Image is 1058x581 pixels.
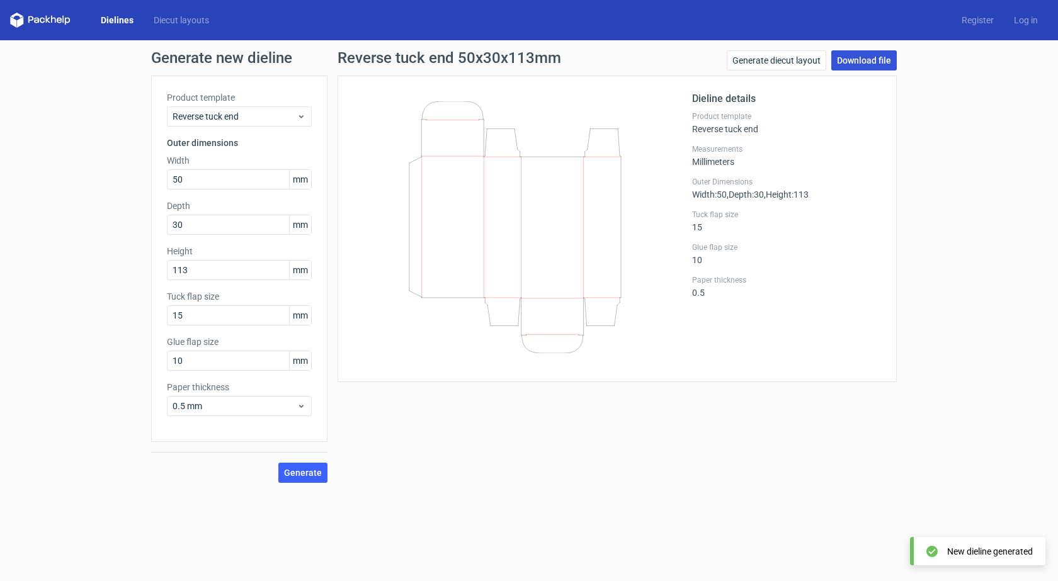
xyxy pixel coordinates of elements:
[173,110,297,123] span: Reverse tuck end
[167,154,312,167] label: Width
[692,111,881,121] label: Product template
[167,381,312,393] label: Paper thickness
[1004,14,1048,26] a: Log in
[692,189,727,200] span: Width : 50
[289,215,311,234] span: mm
[692,210,881,232] div: 15
[692,177,881,187] label: Outer Dimensions
[289,351,311,370] span: mm
[952,14,1004,26] a: Register
[692,111,881,134] div: Reverse tuck end
[144,14,219,26] a: Diecut layouts
[692,144,881,154] label: Measurements
[692,210,881,220] label: Tuck flap size
[167,290,312,303] label: Tuck flap size
[289,261,311,279] span: mm
[173,400,297,412] span: 0.5 mm
[338,50,561,65] h1: Reverse tuck end 50x30x113mm
[284,468,322,477] span: Generate
[764,189,809,200] span: , Height : 113
[692,275,881,285] label: Paper thickness
[278,463,327,483] button: Generate
[831,50,897,71] a: Download file
[167,91,312,104] label: Product template
[692,242,881,265] div: 10
[167,245,312,257] label: Height
[167,200,312,212] label: Depth
[692,91,881,106] h2: Dieline details
[167,336,312,348] label: Glue flap size
[289,170,311,189] span: mm
[727,189,764,200] span: , Depth : 30
[692,144,881,167] div: Millimeters
[167,137,312,149] h3: Outer dimensions
[692,242,881,252] label: Glue flap size
[289,306,311,325] span: mm
[151,50,907,65] h1: Generate new dieline
[947,545,1033,558] div: New dieline generated
[692,275,881,298] div: 0.5
[727,50,826,71] a: Generate diecut layout
[91,14,144,26] a: Dielines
